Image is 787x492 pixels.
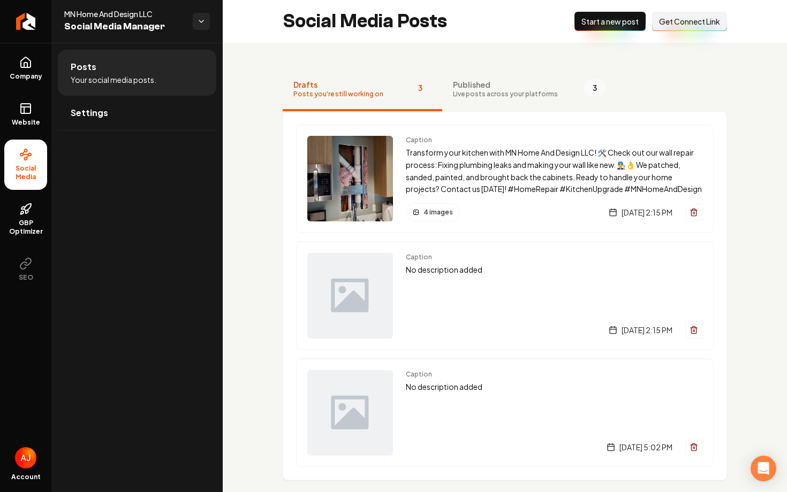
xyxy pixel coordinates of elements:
[71,106,108,119] span: Settings
[622,325,672,335] span: [DATE] 2:15 PM
[406,136,702,144] span: Caption
[619,442,672,452] span: [DATE] 5:02 PM
[406,253,702,262] span: Caption
[71,60,96,73] span: Posts
[71,74,156,85] span: Your social media posts.
[406,370,702,379] span: Caption
[453,90,558,98] span: Live posts across your platforms
[4,194,47,244] a: GBP Optimizer
[453,79,558,90] span: Published
[307,253,393,339] img: Post preview
[58,96,216,130] a: Settings
[15,447,36,468] img: Austin Jellison
[409,79,432,96] span: 3
[296,241,714,350] a: Post previewCaptionNo description added[DATE] 2:15 PM
[406,264,702,276] p: No description added
[293,90,383,98] span: Posts you're still working on
[283,68,442,111] button: DraftsPosts you're still working on3
[7,118,44,127] span: Website
[423,208,453,217] span: 4 images
[652,12,727,31] button: Get Connect Link
[16,13,36,30] img: Rebolt Logo
[584,79,606,96] span: 3
[15,447,36,468] button: Open user button
[64,9,184,19] span: MN Home And Design LLC
[11,473,41,481] span: Account
[283,68,727,111] nav: Tabs
[293,79,383,90] span: Drafts
[296,358,714,467] a: Post previewCaptionNo description added[DATE] 5:02 PM
[406,147,702,195] p: Transform your kitchen with MN Home And Design LLC! 🛠️ Check out our wall repair process: Fixing ...
[4,249,47,290] button: SEO
[406,381,702,393] p: No description added
[307,136,393,221] img: Post preview
[307,370,393,456] img: Post preview
[4,94,47,135] a: Website
[296,125,714,233] a: Post previewCaptionTransform your kitchen with MN Home And Design LLC! 🛠️ Check out our wall repa...
[64,19,184,34] span: Social Media Manager
[659,16,720,27] span: Get Connect Link
[4,48,47,89] a: Company
[622,207,672,218] span: [DATE] 2:15 PM
[574,12,646,31] button: Start a new post
[5,72,47,81] span: Company
[751,456,776,481] div: Open Intercom Messenger
[4,219,47,236] span: GBP Optimizer
[283,11,447,32] h2: Social Media Posts
[4,164,47,181] span: Social Media
[442,68,617,111] button: PublishedLive posts across your platforms3
[581,16,639,27] span: Start a new post
[14,273,37,282] span: SEO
